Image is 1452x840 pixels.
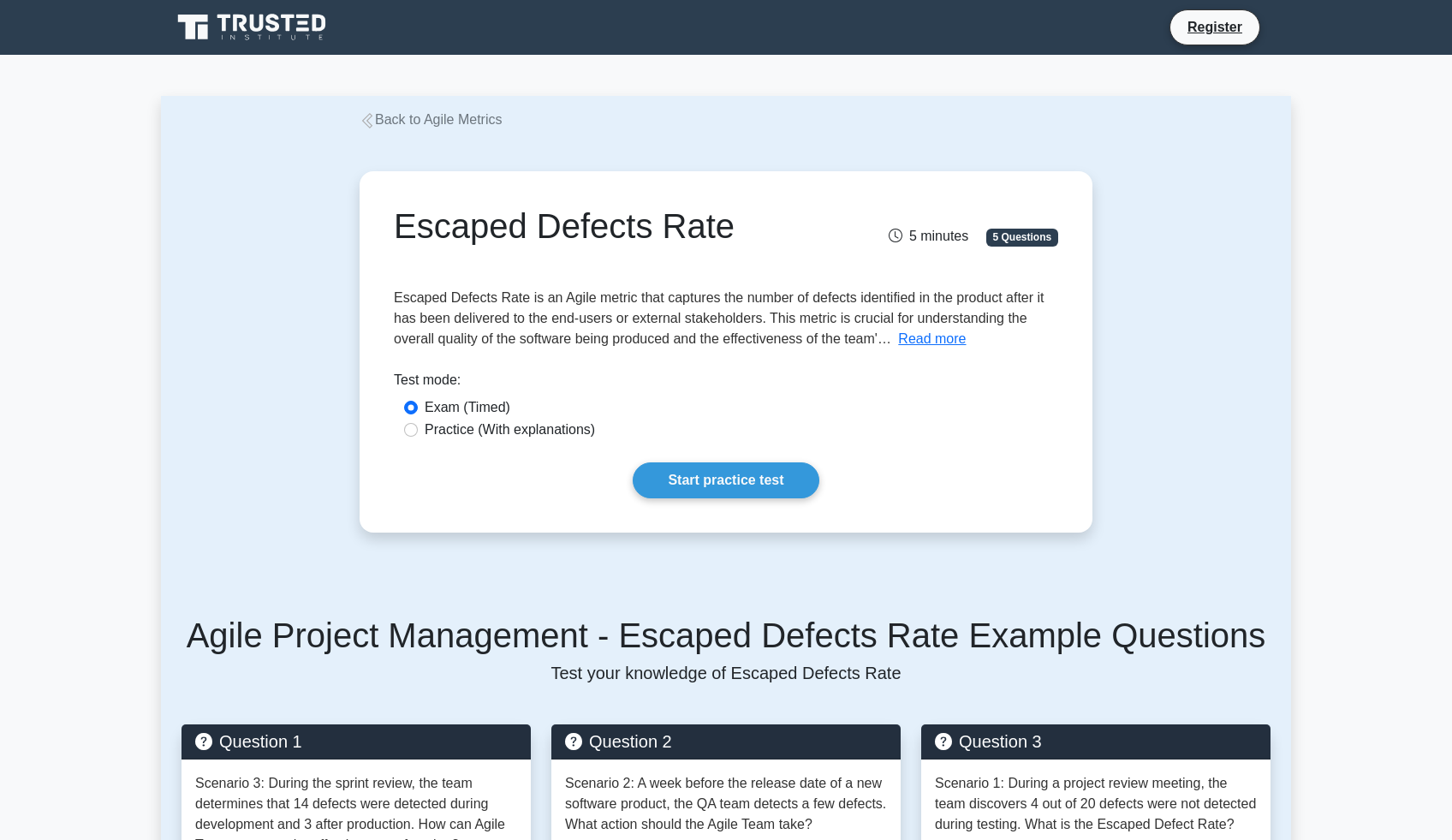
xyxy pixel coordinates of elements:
[633,462,818,498] a: Start practice test
[935,773,1257,835] p: Scenario 1: During a project review meeting, the team discovers 4 out of 20 defects were not dete...
[565,731,887,752] h5: Question 2
[181,615,1270,656] h5: Agile Project Management - Escaped Defects Rate Example Questions
[394,290,1044,346] span: Escaped Defects Rate is an Agile metric that captures the number of defects identified in the pro...
[898,329,966,349] button: Read more
[425,420,595,440] label: Practice (With explanations)
[195,731,517,752] h5: Question 1
[935,731,1257,752] h5: Question 3
[889,229,968,243] span: 5 minutes
[360,112,503,127] a: Back to Agile Metrics
[986,229,1058,246] span: 5 Questions
[394,206,830,247] h1: Escaped Defects Rate
[1177,16,1253,38] a: Register
[565,773,887,835] p: Scenario 2: A week before the release date of a new software product, the QA team detects a few d...
[425,397,510,418] label: Exam (Timed)
[394,370,1058,397] div: Test mode:
[181,663,1270,683] p: Test your knowledge of Escaped Defects Rate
